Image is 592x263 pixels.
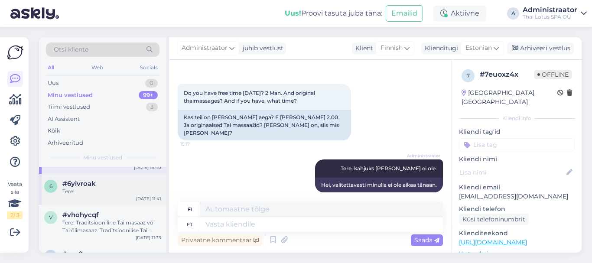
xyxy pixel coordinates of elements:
div: Privaatne kommentaar [178,234,262,246]
span: v [49,214,52,221]
p: Vaata edasi ... [459,250,575,257]
span: Tere, kahjuks [PERSON_NAME] ei ole. [341,165,437,172]
input: Lisa tag [459,138,575,151]
div: Uus [48,79,59,88]
div: Tere! [62,188,161,195]
span: #6yivroak [62,180,96,188]
div: 99+ [139,91,158,100]
div: Vaata siia [7,180,23,219]
div: Web [90,62,105,73]
span: Estonian [465,43,492,53]
div: Arhiveeritud [48,139,83,147]
div: Socials [138,62,159,73]
div: Tiimi vestlused [48,103,90,111]
div: Aktiivne [433,6,486,21]
div: Klient [352,44,373,53]
p: Kliendi nimi [459,155,575,164]
span: 7 [467,72,470,79]
div: Arhiveeri vestlus [507,42,574,54]
div: AI Assistent [48,115,80,123]
span: Minu vestlused [83,154,122,162]
span: Administraator [182,43,228,53]
div: fi [188,202,192,217]
div: Administraator [523,6,577,13]
p: Kliendi tag'id [459,127,575,136]
div: Tere! Traditsiooniline Tai masaaz või Tai õlimasaaz. Traditsioonilise Tai massaaži tehnika koosne... [62,219,161,234]
span: 15:40 [408,193,440,199]
p: [EMAIL_ADDRESS][DOMAIN_NAME] [459,192,575,201]
div: Thai Lotus SPA OÜ [523,13,577,20]
span: #vhohycqf [62,211,99,219]
div: [DATE] 11:33 [136,234,161,241]
p: Klienditeekond [459,229,575,238]
input: Lisa nimi [459,168,565,177]
div: All [46,62,56,73]
span: Do you have free time [DATE]? 2 Man. And original thaimassages? And if you have, what time? [184,90,316,104]
div: Kõik [48,127,60,135]
div: [DATE] 11:41 [136,195,161,202]
a: AdministraatorThai Lotus SPA OÜ [523,6,587,20]
span: Otsi kliente [54,45,88,54]
div: et [187,217,192,232]
div: 0 [145,79,158,88]
span: Finnish [381,43,403,53]
div: A [507,7,519,19]
div: [DATE] 15:40 [134,164,161,171]
a: [URL][DOMAIN_NAME] [459,238,527,246]
div: Proovi tasuta juba täna: [285,8,382,19]
div: [GEOGRAPHIC_DATA], [GEOGRAPHIC_DATA] [462,88,557,107]
div: # 7euoxz4x [480,69,534,80]
p: Kliendi email [459,183,575,192]
img: Askly Logo [7,44,23,61]
div: Kas teil on [PERSON_NAME] aega? E [PERSON_NAME] 2.00. Ja originaalsed Tai massaažid? [PERSON_NAME... [178,110,351,140]
span: #qrp0avan [62,250,99,258]
span: Offline [534,70,572,79]
div: Minu vestlused [48,91,93,100]
div: Hei, valitettavasti minulla ei ole aikaa tänään. [315,178,443,192]
div: 3 [146,103,158,111]
div: Kliendi info [459,114,575,122]
b: Uus! [285,9,301,17]
div: 2 / 3 [7,211,23,219]
div: Küsi telefoninumbrit [459,214,529,225]
div: juhib vestlust [239,44,283,53]
span: Administraator [407,153,440,159]
p: Kliendi telefon [459,205,575,214]
button: Emailid [386,5,423,22]
span: 6 [49,183,52,189]
span: Saada [414,236,439,244]
span: 15:17 [180,141,213,147]
div: Klienditugi [421,44,458,53]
